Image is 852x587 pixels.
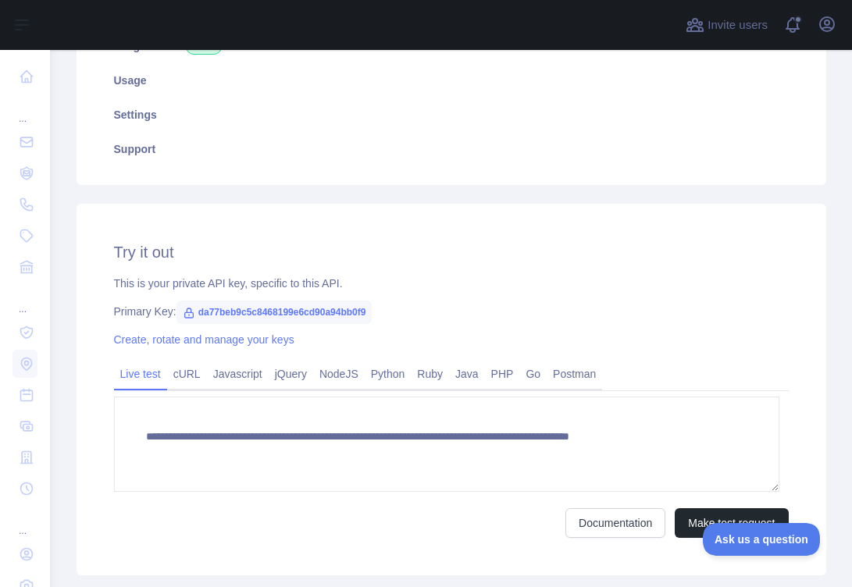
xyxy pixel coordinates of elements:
a: Documentation [565,508,665,538]
a: Usage [95,63,807,98]
a: jQuery [269,361,313,386]
div: ... [12,94,37,125]
iframe: Toggle Customer Support [703,523,821,556]
a: PHP [485,361,520,386]
a: Live test [114,361,167,386]
a: Settings [95,98,807,132]
h2: Try it out [114,241,789,263]
a: Create, rotate and manage your keys [114,333,294,346]
a: cURL [167,361,207,386]
a: Ruby [411,361,449,386]
a: Javascript [207,361,269,386]
a: NodeJS [313,361,365,386]
div: ... [12,284,37,315]
a: Support [95,132,807,166]
div: Primary Key: [114,304,789,319]
a: Python [365,361,412,386]
button: Invite users [683,12,771,37]
a: Go [519,361,547,386]
div: This is your private API key, specific to this API. [114,276,789,291]
a: Java [449,361,485,386]
a: Postman [547,361,602,386]
div: ... [12,506,37,537]
button: Make test request [675,508,788,538]
span: da77beb9c5c8468199e6cd90a94bb0f9 [176,301,373,324]
span: Invite users [708,16,768,34]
